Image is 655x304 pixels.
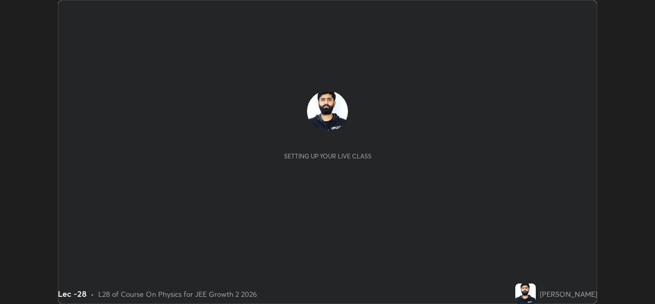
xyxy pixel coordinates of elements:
[307,91,348,132] img: 2349b454c6bd44f8ab76db58f7b727f7.jpg
[515,283,536,304] img: 2349b454c6bd44f8ab76db58f7b727f7.jpg
[98,289,257,299] div: L28 of Course On Physics for JEE Growth 2 2026
[540,289,597,299] div: [PERSON_NAME]
[58,288,86,300] div: Lec -28
[284,152,372,160] div: Setting up your live class
[91,289,94,299] div: •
